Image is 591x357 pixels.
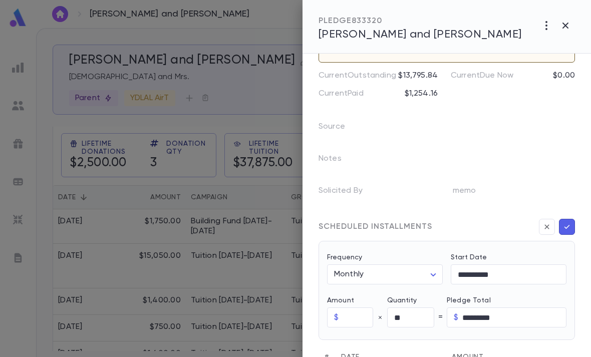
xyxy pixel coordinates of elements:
[327,296,387,304] label: Amount
[451,253,566,261] label: Start Date
[387,296,447,304] label: Quantity
[405,89,438,99] p: $1,254.16
[319,29,522,40] span: [PERSON_NAME] and [PERSON_NAME]
[319,71,396,81] p: Current Outstanding
[398,71,438,81] p: $13,795.84
[319,119,361,139] p: Source
[319,151,358,171] p: Notes
[327,265,443,284] div: Monthly
[334,312,339,322] p: $
[453,183,492,203] p: memo
[334,270,364,278] span: Monthly
[451,71,513,81] p: Current Due Now
[319,16,522,26] div: PLEDGE 833320
[327,253,362,261] label: Frequency
[319,183,379,203] p: Solicited By
[319,89,364,99] p: Current Paid
[454,312,458,322] p: $
[447,296,566,304] label: Pledge Total
[438,312,443,322] p: =
[319,222,432,232] div: SCHEDULED INSTALLMENTS
[451,265,566,284] input: Choose date, selected date is Aug 15, 2025
[553,71,575,81] p: $0.00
